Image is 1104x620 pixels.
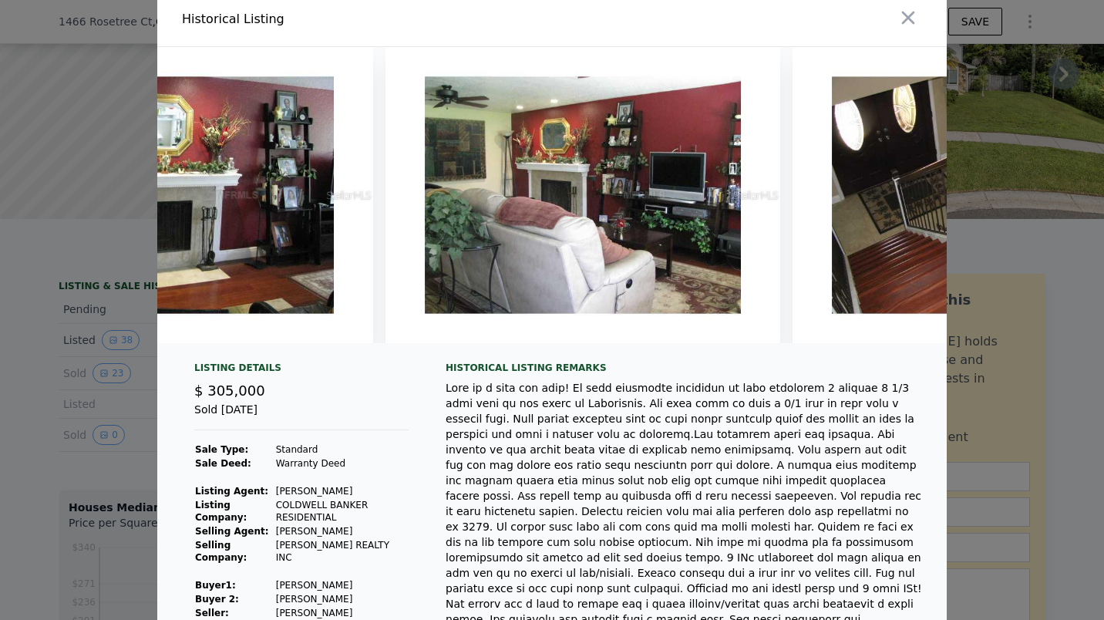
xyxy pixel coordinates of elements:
div: Historical Listing remarks [446,362,922,374]
strong: Seller : [195,608,229,618]
img: Property Img [385,47,780,343]
strong: Sale Type: [195,444,248,455]
span: $ 305,000 [194,382,265,399]
td: Standard [275,443,409,457]
td: [PERSON_NAME] [275,578,409,592]
div: Sold [DATE] [194,402,409,430]
td: [PERSON_NAME] [275,524,409,538]
td: [PERSON_NAME] [275,606,409,620]
td: [PERSON_NAME] REALTY INC [275,538,409,564]
strong: Listing Agent: [195,486,268,497]
strong: Buyer 2: [195,594,239,605]
strong: Sale Deed: [195,458,251,469]
strong: Listing Company: [195,500,247,523]
td: [PERSON_NAME] [275,484,409,498]
div: Listing Details [194,362,409,380]
td: Warranty Deed [275,457,409,470]
strong: Selling Agent: [195,526,269,537]
td: COLDWELL BANKER RESIDENTIAL [275,498,409,524]
div: Historical Listing [182,10,546,29]
strong: Buyer 1 : [195,580,236,591]
strong: Selling Company: [195,540,247,563]
td: [PERSON_NAME] [275,592,409,606]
